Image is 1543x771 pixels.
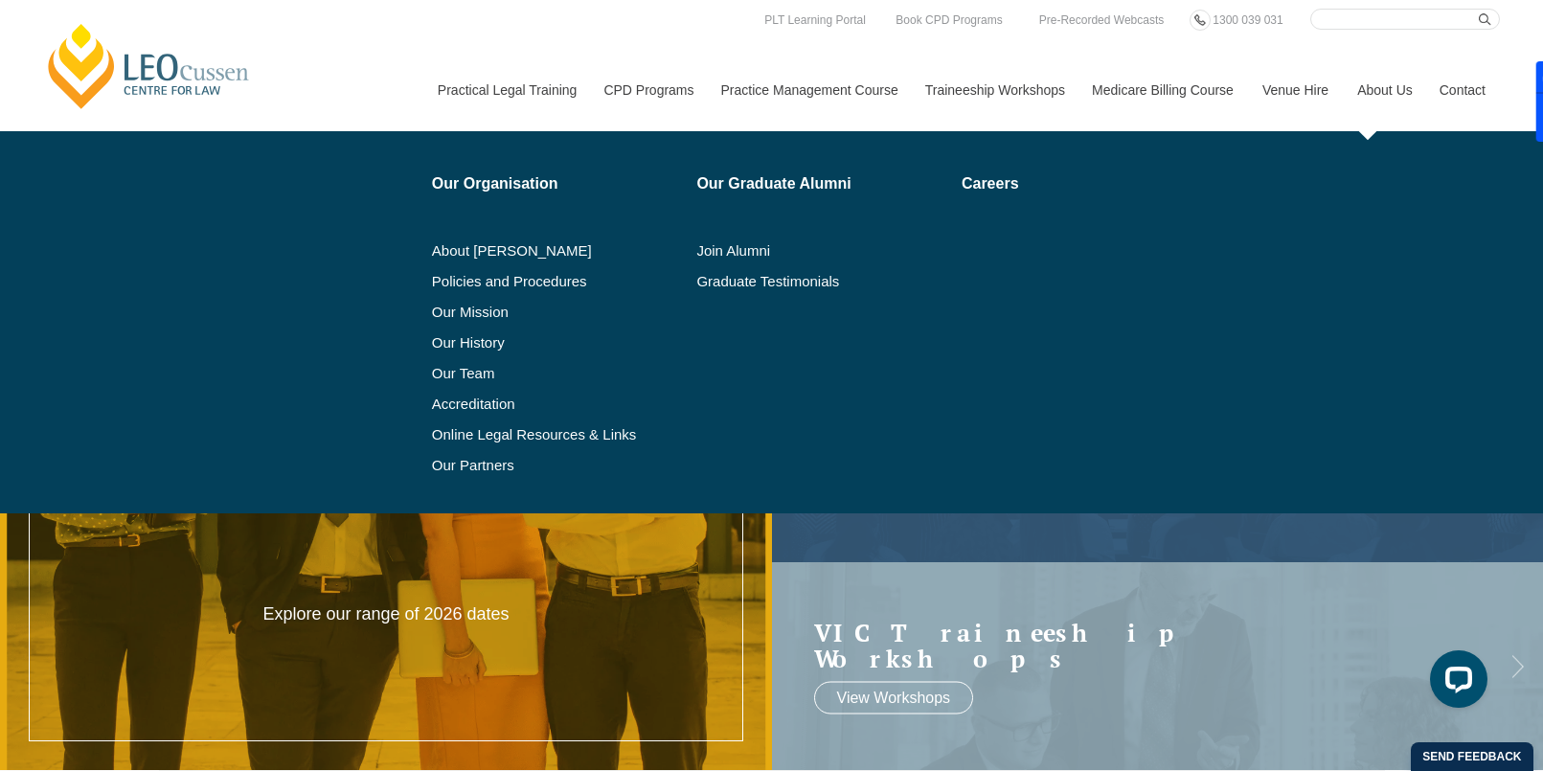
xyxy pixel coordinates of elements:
[232,603,540,625] p: Explore our range of 2026 dates
[432,458,684,473] a: Our Partners
[1248,49,1343,131] a: Venue Hire
[432,243,684,259] a: About [PERSON_NAME]
[1343,49,1425,131] a: About Us
[1034,10,1169,31] a: Pre-Recorded Webcasts
[432,274,684,289] a: Policies and Procedures
[891,10,1007,31] a: Book CPD Programs
[432,305,636,320] a: Our Mission
[707,49,911,131] a: Practice Management Course
[432,366,684,381] a: Our Team
[1415,643,1495,723] iframe: LiveChat chat widget
[1078,49,1248,131] a: Medicare Billing Course
[589,49,706,131] a: CPD Programs
[696,274,948,289] a: Graduate Testimonials
[1208,10,1287,31] a: 1300 039 031
[814,619,1464,671] a: VIC Traineeship Workshops
[962,176,1179,192] a: Careers
[1213,13,1282,27] span: 1300 039 031
[911,49,1078,131] a: Traineeship Workshops
[432,427,684,442] a: Online Legal Resources & Links
[760,10,871,31] a: PLT Learning Portal
[43,21,255,111] a: [PERSON_NAME] Centre for Law
[432,335,684,351] a: Our History
[814,681,974,714] a: View Workshops
[432,176,684,192] a: Our Organisation
[696,243,948,259] a: Join Alumni
[423,49,590,131] a: Practical Legal Training
[432,397,684,412] a: Accreditation
[1425,49,1500,131] a: Contact
[696,176,948,192] a: Our Graduate Alumni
